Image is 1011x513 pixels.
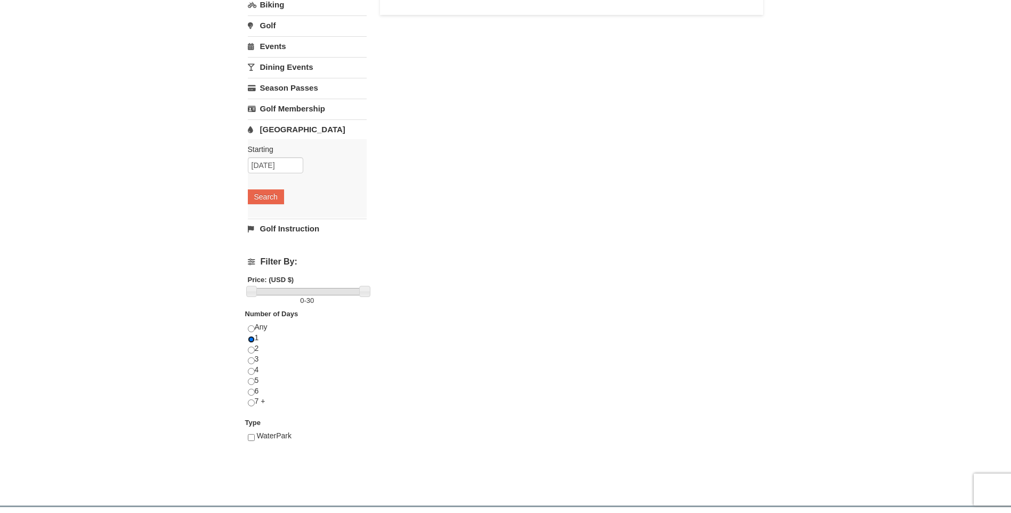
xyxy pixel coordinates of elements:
a: [GEOGRAPHIC_DATA] [248,119,367,139]
span: WaterPark [256,431,292,440]
label: Starting [248,144,359,155]
h4: Filter By: [248,257,367,267]
a: Dining Events [248,57,367,77]
strong: Number of Days [245,310,298,318]
div: Any 1 2 3 4 5 6 7 + [248,322,367,418]
span: 0 [300,296,304,304]
button: Search [248,189,284,204]
a: Events [248,36,367,56]
a: Golf Instruction [248,219,367,238]
label: - [248,295,367,306]
a: Season Passes [248,78,367,98]
a: Golf [248,15,367,35]
strong: Price: (USD $) [248,276,294,284]
a: Golf Membership [248,99,367,118]
strong: Type [245,419,261,427]
span: 30 [306,296,314,304]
